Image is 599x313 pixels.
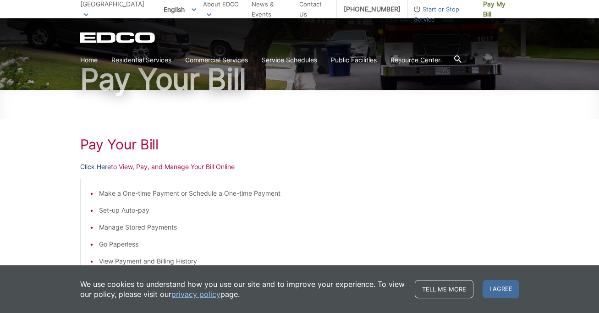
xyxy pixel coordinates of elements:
[80,279,406,299] p: We use cookies to understand how you use our site and to improve your experience. To view our pol...
[390,55,440,65] a: Resource Center
[171,289,220,299] a: privacy policy
[99,188,510,198] li: Make a One-time Payment or Schedule a One-time Payment
[80,162,111,172] a: Click Here
[99,222,510,232] li: Manage Stored Payments
[262,55,317,65] a: Service Schedules
[331,55,377,65] a: Public Facilities
[157,2,203,17] span: English
[80,136,519,153] h1: Pay Your Bill
[99,205,510,215] li: Set-up Auto-pay
[111,55,171,65] a: Residential Services
[185,55,248,65] a: Commercial Services
[80,32,156,43] a: EDCD logo. Return to the homepage.
[80,65,519,94] h1: Pay Your Bill
[80,55,98,65] a: Home
[80,162,519,172] p: to View, Pay, and Manage Your Bill Online
[415,280,473,298] a: Tell me more
[99,256,510,266] li: View Payment and Billing History
[99,239,510,249] li: Go Paperless
[483,280,519,298] span: I agree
